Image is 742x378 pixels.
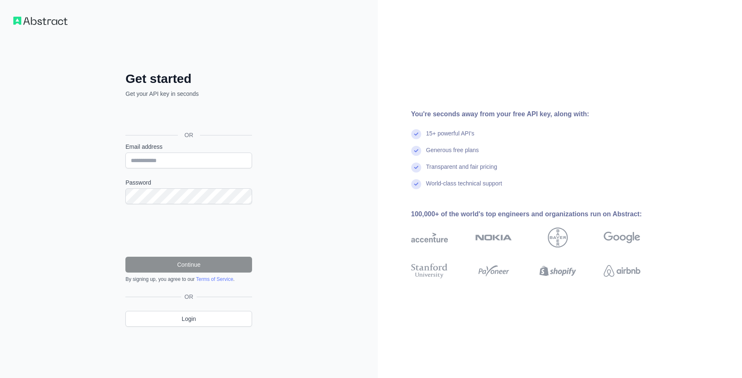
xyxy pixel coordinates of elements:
[125,311,252,327] a: Login
[125,257,252,273] button: Continue
[540,262,576,280] img: shopify
[426,146,479,163] div: Generous free plans
[125,90,252,98] p: Get your API key in seconds
[604,228,640,248] img: google
[121,107,255,125] iframe: Sign in with Google Button
[411,129,421,139] img: check mark
[125,143,252,151] label: Email address
[426,179,502,196] div: World-class technical support
[475,262,512,280] img: payoneer
[196,276,233,282] a: Terms of Service
[178,131,200,139] span: OR
[125,71,252,86] h2: Get started
[426,163,497,179] div: Transparent and fair pricing
[411,228,448,248] img: accenture
[411,209,667,219] div: 100,000+ of the world's top engineers and organizations run on Abstract:
[475,228,512,248] img: nokia
[411,146,421,156] img: check mark
[411,109,667,119] div: You're seconds away from your free API key, along with:
[125,178,252,187] label: Password
[426,129,475,146] div: 15+ powerful API's
[125,276,252,283] div: By signing up, you agree to our .
[13,17,67,25] img: Workflow
[604,262,640,280] img: airbnb
[125,214,252,247] iframe: reCAPTCHA
[411,163,421,173] img: check mark
[548,228,568,248] img: bayer
[411,179,421,189] img: check mark
[411,262,448,280] img: stanford university
[181,293,197,301] span: OR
